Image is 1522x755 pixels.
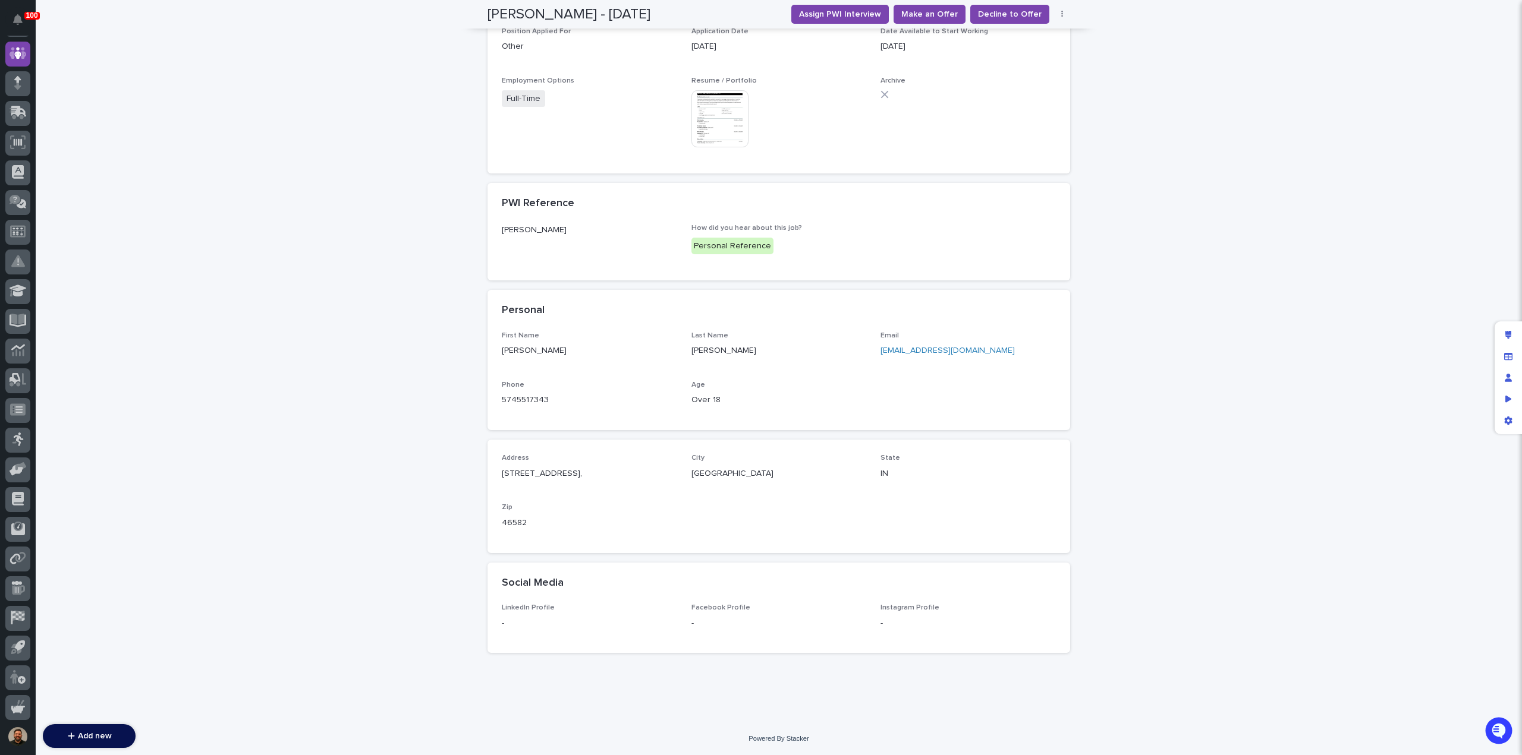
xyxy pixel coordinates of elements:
[502,224,677,236] p: [PERSON_NAME]
[881,77,905,84] span: Archive
[502,332,539,339] span: First Name
[26,11,38,20] p: 100
[502,90,545,108] span: Full-Time
[881,332,899,339] span: Email
[502,381,524,388] span: Phone
[881,346,1015,355] a: [EMAIL_ADDRESS][DOMAIN_NAME]
[1484,716,1516,748] iframe: Open customer support
[691,28,749,35] span: Application Date
[502,577,564,590] h2: Social Media
[502,454,529,462] span: Address
[40,132,195,144] div: Start new chat
[749,735,809,742] a: Powered By Stacker
[15,14,30,33] div: Notifications100
[799,8,881,20] span: Assign PWI Interview
[502,604,555,611] span: LinkedIn Profile
[881,40,1056,53] p: [DATE]
[691,238,773,255] div: Personal Reference
[894,5,966,24] button: Make an Offer
[502,504,512,511] span: Zip
[881,28,988,35] span: Date Available to Start Working
[502,396,549,404] a: 5745517343
[43,724,136,748] button: Add new
[691,225,802,232] span: How did you hear about this job?
[502,40,677,53] p: Other
[881,454,900,462] span: State
[1498,388,1519,410] div: Preview as
[881,467,1056,480] p: IN
[84,219,144,229] a: Powered byPylon
[502,467,677,480] p: [STREET_ADDRESS],
[978,8,1042,20] span: Decline to Offer
[691,467,867,480] p: [GEOGRAPHIC_DATA]
[118,220,144,229] span: Pylon
[1498,410,1519,431] div: App settings
[31,95,196,108] input: Clear
[202,135,216,150] button: Start new chat
[691,454,705,462] span: City
[502,77,574,84] span: Employment Options
[12,66,216,85] p: How can we help?
[7,186,70,207] a: 📖Help Docs
[12,132,33,153] img: 1736555164131-43832dd5-751b-4058-ba23-39d91318e5a0
[901,8,958,20] span: Make an Offer
[40,144,166,153] div: We're offline, we will be back soon!
[1498,324,1519,346] div: Edit layout
[791,5,889,24] button: Assign PWI Interview
[502,197,574,210] h2: PWI Reference
[691,381,705,388] span: Age
[970,5,1049,24] button: Decline to Offer
[691,394,867,406] p: Over 18
[5,7,30,32] button: Notifications
[488,6,650,23] h2: [PERSON_NAME] - [DATE]
[1498,367,1519,388] div: Manage users
[691,617,867,630] p: -
[12,47,216,66] p: Welcome 👋
[5,724,30,749] button: users-avatar
[502,517,677,529] p: 46582
[881,617,1056,630] p: -
[691,77,757,84] span: Resume / Portfolio
[502,28,571,35] span: Position Applied For
[691,332,728,339] span: Last Name
[502,617,677,630] p: -
[881,604,939,611] span: Instagram Profile
[691,604,750,611] span: Facebook Profile
[502,304,545,317] h2: Personal
[691,345,867,357] p: [PERSON_NAME]
[12,11,36,35] img: Stacker
[24,191,65,203] span: Help Docs
[12,192,21,201] div: 📖
[1498,346,1519,367] div: Manage fields and data
[691,40,867,53] p: [DATE]
[502,345,677,357] p: [PERSON_NAME]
